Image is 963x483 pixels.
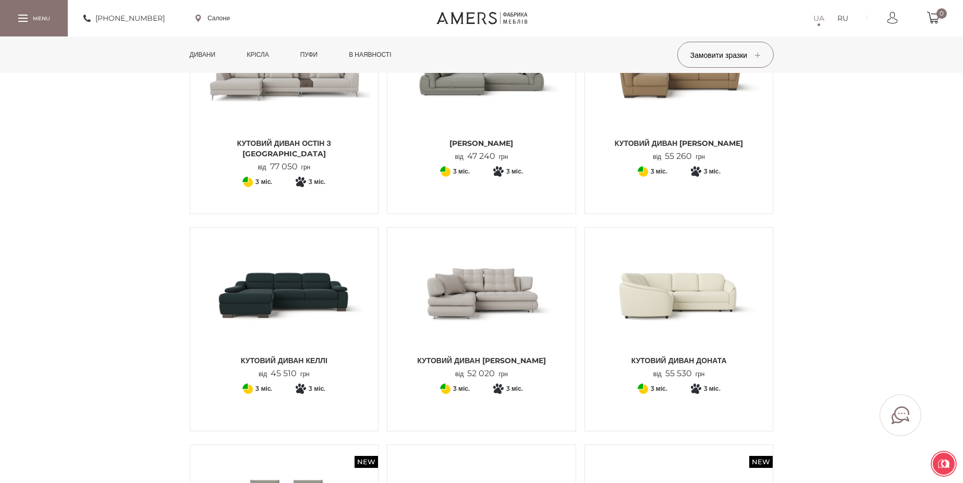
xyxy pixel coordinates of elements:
p: від грн [653,152,705,162]
a: [PHONE_NUMBER] [83,12,165,24]
span: Кутовий диван [PERSON_NAME] [593,138,765,148]
span: Замовити зразки [690,51,760,60]
a: Кутовий диван Софія Кутовий диван Софія Кутовий диван [PERSON_NAME] від55 260грн [593,18,765,162]
span: 77 050 [266,162,301,171]
a: New Patent Кутовий диван ОСТІН з тумбою Кутовий диван ОСТІН з тумбою Кутовий диван ОСТІН з [GEOGR... [198,18,371,172]
span: Кутовий диван [PERSON_NAME] [395,355,568,366]
span: 52 020 [464,368,498,378]
span: 47 240 [464,151,499,161]
span: 55 260 [661,151,696,161]
p: від грн [258,162,310,172]
a: Кутовий диван ДОНАТА Кутовий диван ДОНАТА Кутовий диван ДОНАТА від55 530грн [593,236,765,379]
span: 3 міс. [255,176,272,188]
span: [PERSON_NAME] [395,138,568,148]
span: 3 міс. [651,382,667,395]
span: 45 510 [267,368,300,378]
span: 3 міс. [651,165,667,178]
span: 3 міс. [453,382,470,395]
span: New [355,456,378,468]
span: 55 530 [662,368,696,378]
span: Кутовий диван ОСТІН з [GEOGRAPHIC_DATA] [198,138,371,159]
a: Пуфи [292,36,326,73]
span: 3 міс. [506,382,523,395]
a: Кутовий диван КЕЛЛІ Кутовий диван КЕЛЛІ Кутовий диван КЕЛЛІ від45 510грн [198,236,371,379]
span: Кутовий диван ДОНАТА [593,355,765,366]
span: 3 міс. [309,382,325,395]
span: New [749,456,773,468]
span: 3 міс. [255,382,272,395]
p: від грн [455,152,508,162]
span: 3 міс. [453,165,470,178]
span: 3 міс. [704,165,721,178]
a: UA [813,12,824,24]
span: Кутовий диван КЕЛЛІ [198,355,371,366]
p: від грн [259,369,310,379]
a: Крісла [239,36,276,73]
a: RU [837,12,848,24]
a: Patent Кутовий Диван ДЖЕММА Кутовий Диван ДЖЕММА [PERSON_NAME] від47 240грн [395,18,568,162]
a: Салони [196,14,230,23]
p: від грн [653,369,705,379]
a: Дивани [182,36,224,73]
a: Кутовий диван Ніколь Кутовий диван Ніколь Кутовий диван [PERSON_NAME] від52 020грн [395,236,568,379]
a: в наявності [341,36,399,73]
button: Замовити зразки [677,42,774,68]
span: 3 міс. [309,176,325,188]
p: від грн [455,369,508,379]
span: 0 [936,8,947,19]
span: 3 міс. [704,382,721,395]
span: 3 міс. [506,165,523,178]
